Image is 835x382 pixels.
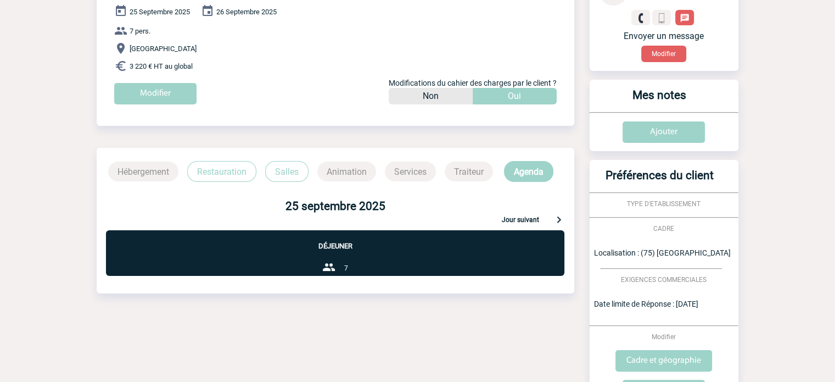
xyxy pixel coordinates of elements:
[106,230,564,250] p: Déjeuner
[615,350,712,372] input: Cadre et géographie
[114,83,197,104] input: Modifier
[627,200,700,208] span: TYPE D'ETABLISSEMENT
[641,46,686,62] button: Modifier
[265,161,309,182] p: Salles
[680,13,690,23] img: chat-24-px-w.png
[445,162,493,181] p: Traiteur
[389,79,557,87] span: Modifications du cahier des charges par le client ?
[594,300,698,308] span: Date limite de Réponse : [DATE]
[317,162,376,181] p: Animation
[130,62,193,70] span: 3 220 € HT au global
[552,213,565,226] img: keyboard-arrow-right-24-px.png
[594,248,731,257] span: Localisation : (75) [GEOGRAPHIC_DATA]
[594,88,725,112] h3: Mes notes
[508,88,521,104] p: Oui
[504,161,553,182] p: Agenda
[322,261,335,274] img: group-24-px-b.png
[216,8,277,16] span: 26 Septembre 2025
[344,264,348,272] span: 7
[621,276,707,284] span: EXIGENCES COMMERCIALES
[598,31,730,41] p: Envoyer un message
[594,169,725,192] h3: Préférences du client
[385,162,436,181] p: Services
[636,13,646,23] img: fixe.png
[130,27,150,35] span: 7 pers.
[653,225,674,232] span: CADRE
[130,45,197,53] span: [GEOGRAPHIC_DATA]
[285,200,385,213] b: 25 septembre 2025
[423,88,439,104] p: Non
[502,216,539,226] p: Jour suivant
[623,121,705,143] input: Ajouter
[657,13,666,23] img: portable.png
[652,333,676,341] span: Modifier
[108,162,178,181] p: Hébergement
[130,8,190,16] span: 25 Septembre 2025
[187,161,256,182] p: Restauration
